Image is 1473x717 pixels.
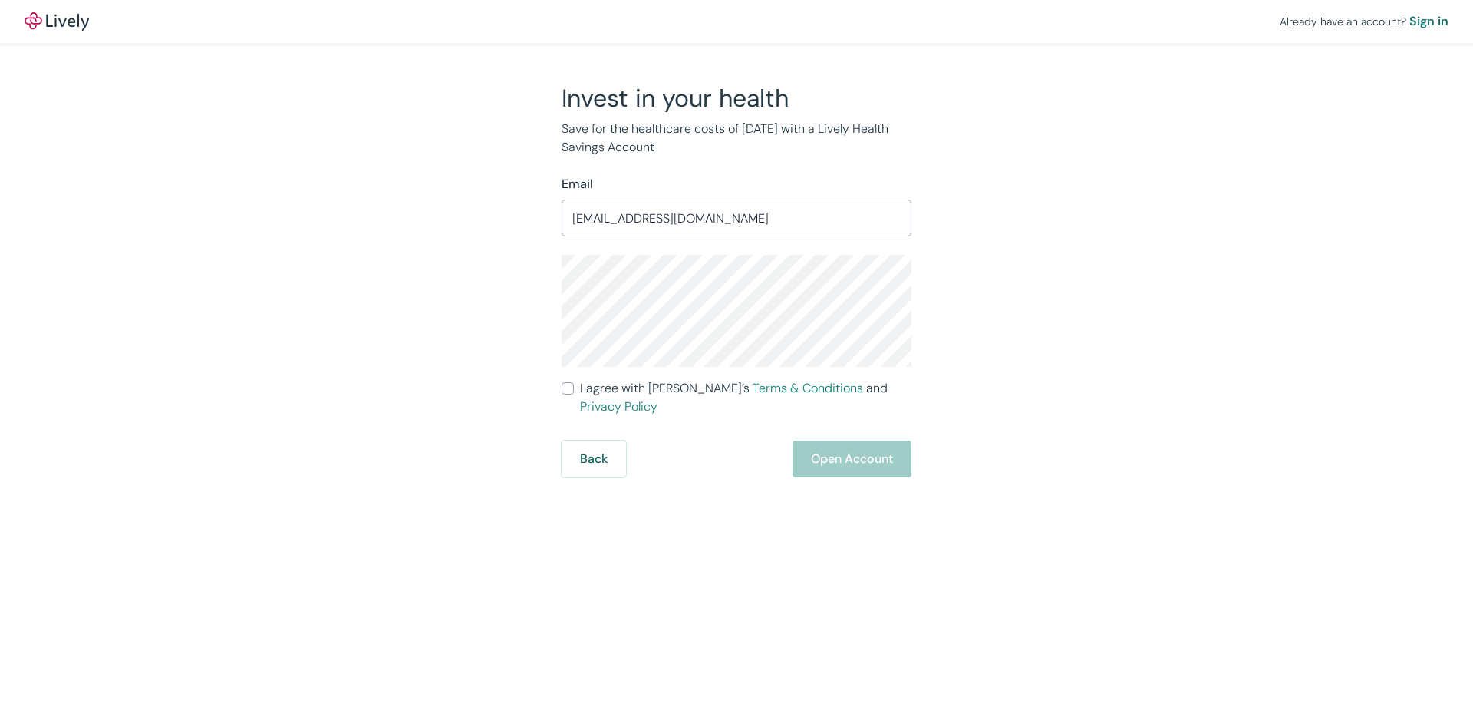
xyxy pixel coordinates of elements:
h2: Invest in your health [562,83,911,114]
a: LivelyLively [25,12,89,31]
button: Back [562,441,626,477]
a: Privacy Policy [580,398,657,415]
p: Save for the healthcare costs of [DATE] with a Lively Health Savings Account [562,120,911,157]
a: Sign in [1409,12,1448,31]
span: I agree with [PERSON_NAME]’s and [580,379,911,416]
label: Email [562,175,593,193]
a: Terms & Conditions [753,380,863,396]
div: Already have an account? [1280,12,1448,31]
img: Lively [25,12,89,31]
